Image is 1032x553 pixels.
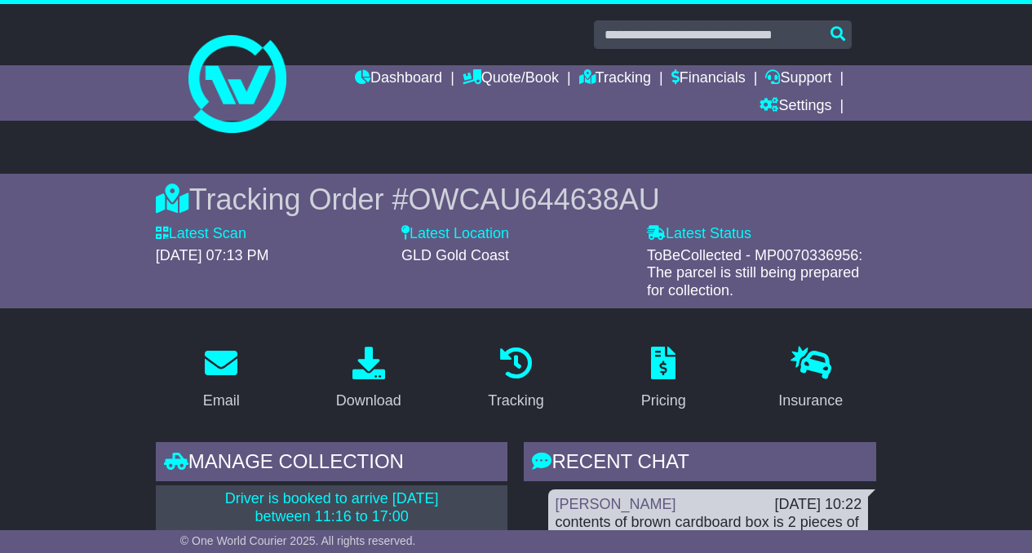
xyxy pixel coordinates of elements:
div: [DATE] 10:22 [774,496,861,514]
div: Tracking Order # [156,182,876,217]
div: Insurance [778,390,843,412]
div: contents of brown cardboard box is 2 pieces of [URL][DOMAIN_NAME] [555,514,861,549]
span: ToBeCollected - MP0070336956: The parcel is still being prepared for collection. [647,247,862,299]
div: Email [203,390,240,412]
a: Insurance [768,341,853,418]
a: Download [326,341,412,418]
a: Tracking [477,341,554,418]
a: Financials [671,65,746,93]
span: [DATE] 07:13 PM [156,247,269,263]
div: Manage collection [156,442,508,486]
span: © One World Courier 2025. All rights reserved. [180,534,416,547]
a: Dashboard [355,65,442,93]
div: Tracking [488,390,543,412]
a: Settings [760,93,831,121]
a: Tracking [579,65,651,93]
a: Email [193,341,250,418]
div: Download [336,390,401,412]
a: Pricing [631,341,697,418]
label: Latest Scan [156,225,246,243]
label: Latest Status [647,225,751,243]
label: Latest Location [401,225,509,243]
a: Quote/Book [463,65,559,93]
p: Driver is booked to arrive [DATE] between 11:16 to 17:00 [166,490,498,525]
div: RECENT CHAT [524,442,876,486]
a: Support [765,65,831,93]
span: OWCAU644638AU [409,183,660,216]
span: GLD Gold Coast [401,247,509,263]
div: Pricing [641,390,686,412]
a: [PERSON_NAME] [555,496,675,512]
